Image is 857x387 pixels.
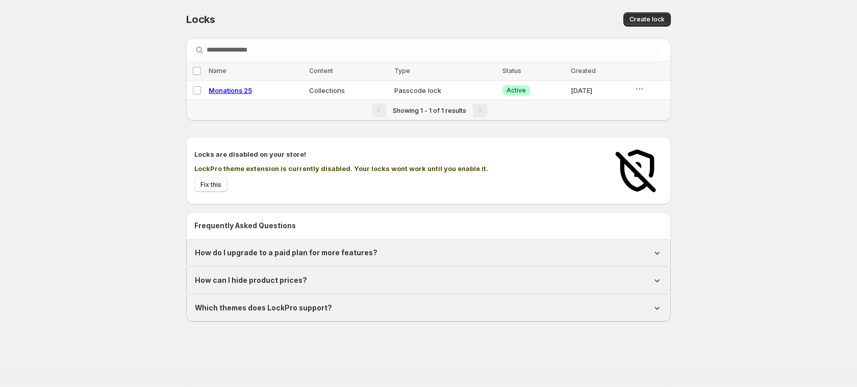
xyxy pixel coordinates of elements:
h1: How can I hide product prices? [195,275,307,285]
p: LockPro theme extension is currently disabled. Your locks wont work until you enable it. [194,163,601,174]
td: Passcode lock [391,81,499,100]
span: Content [309,67,333,75]
button: Fix this [194,178,228,192]
td: [DATE] [568,81,631,100]
span: Type [394,67,410,75]
span: Locks [186,13,215,26]
button: Create lock [623,12,671,27]
span: Created [571,67,596,75]
span: Create lock [629,15,665,23]
span: Showing 1 - 1 of 1 results [393,107,466,114]
h2: Locks are disabled on your store! [194,149,601,159]
h1: How do I upgrade to a paid plan for more features? [195,248,377,258]
span: Active [507,86,526,94]
h2: Frequently Asked Questions [194,221,663,231]
span: Status [502,67,521,75]
td: Collections [306,81,391,100]
span: Name [209,67,226,75]
span: Fix this [200,181,221,189]
a: Monations 25 [209,86,252,94]
nav: Pagination [186,100,671,120]
h1: Which themes does LockPro support? [195,303,332,313]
